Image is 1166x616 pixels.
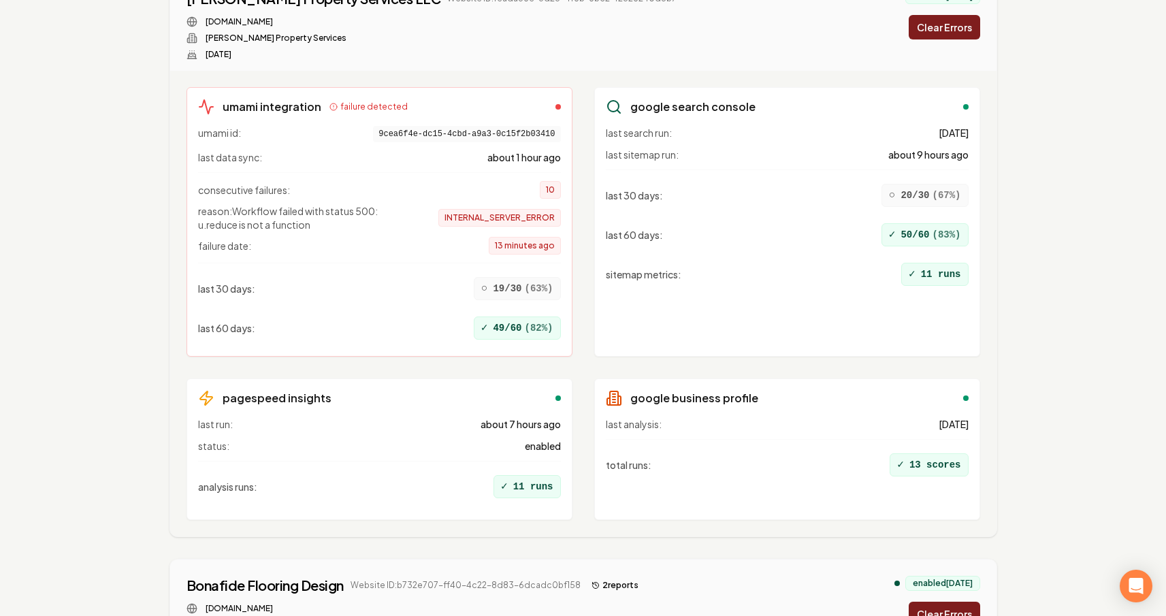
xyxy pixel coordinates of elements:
span: Website ID: b732e707-ff40-4c22-8d83-6dcadc0bf158 [351,580,581,591]
span: 10 [540,181,561,199]
button: 2reports [586,577,644,594]
span: enabled [525,439,561,453]
h3: umami integration [223,99,321,115]
span: failure detected [340,101,408,112]
div: 11 runs [901,263,968,286]
span: last search run: [606,126,672,140]
span: ✓ [481,320,488,336]
span: sitemap metrics : [606,268,681,281]
div: 49/60 [474,317,561,340]
div: enabled [555,395,561,401]
span: last 30 days : [606,189,663,202]
a: Bonafide Flooring Design [187,576,344,595]
span: last sitemap run: [606,148,679,161]
div: enabled [963,395,969,401]
h3: pagespeed insights [223,390,331,406]
span: about 1 hour ago [487,150,561,164]
div: failed [555,104,561,110]
span: [DATE] [939,417,969,431]
span: INTERNAL_SERVER_ERROR [438,209,561,227]
span: about 9 hours ago [888,148,969,161]
span: last 30 days : [198,282,255,295]
span: 9cea6f4e-dc15-4cbd-a9a3-0c15f2b03410 [373,126,560,142]
span: last 60 days : [198,321,255,335]
span: last data sync: [198,150,262,164]
span: total runs : [606,458,651,472]
h3: google business profile [630,390,758,406]
div: 11 runs [493,475,560,498]
span: ✓ [889,227,896,243]
span: ✓ [897,457,904,473]
div: 20/30 [881,184,969,207]
span: ( 83 %) [932,228,960,242]
span: ○ [481,280,488,297]
span: last run: [198,417,233,431]
div: analytics enabled [894,581,900,586]
span: [DATE] [939,126,969,140]
span: analysis runs : [198,480,257,493]
span: last 60 days : [606,228,663,242]
div: 13 scores [890,453,968,476]
div: 19/30 [474,277,561,300]
span: ✓ [909,266,916,282]
a: [DOMAIN_NAME] [206,603,273,614]
span: ( 82 %) [524,321,553,335]
div: enabled [963,104,969,110]
span: ( 67 %) [932,189,960,202]
span: 13 minutes ago [489,237,561,255]
span: consecutive failures: [198,183,290,197]
div: Open Intercom Messenger [1120,570,1152,602]
span: ( 63 %) [524,282,553,295]
span: failure date: [198,239,251,253]
h3: google search console [630,99,756,115]
span: reason: Workflow failed with status 500: u.reduce is not a function [198,204,416,231]
span: last analysis: [606,417,662,431]
div: enabled [DATE] [905,576,980,591]
span: status: [198,439,229,453]
div: 50/60 [881,223,969,246]
span: about 7 hours ago [481,417,561,431]
button: Clear Errors [909,15,980,39]
div: Website [187,603,644,614]
div: Website [187,16,677,27]
span: ✓ [501,479,508,495]
a: [DOMAIN_NAME] [206,16,273,27]
span: umami id: [198,126,241,142]
span: ○ [889,187,896,204]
